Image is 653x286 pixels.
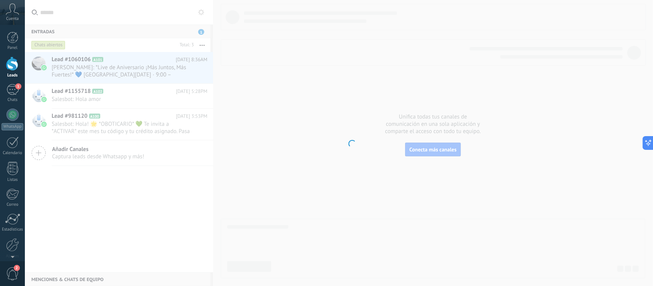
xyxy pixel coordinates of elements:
[6,16,19,21] span: Cuenta
[2,177,24,182] div: Listas
[15,83,21,89] span: 1
[14,265,20,271] span: 2
[2,97,24,102] div: Chats
[2,202,24,207] div: Correo
[2,123,23,130] div: WhatsApp
[2,45,24,50] div: Panel
[2,73,24,78] div: Leads
[2,151,24,156] div: Calendario
[2,227,24,232] div: Estadísticas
